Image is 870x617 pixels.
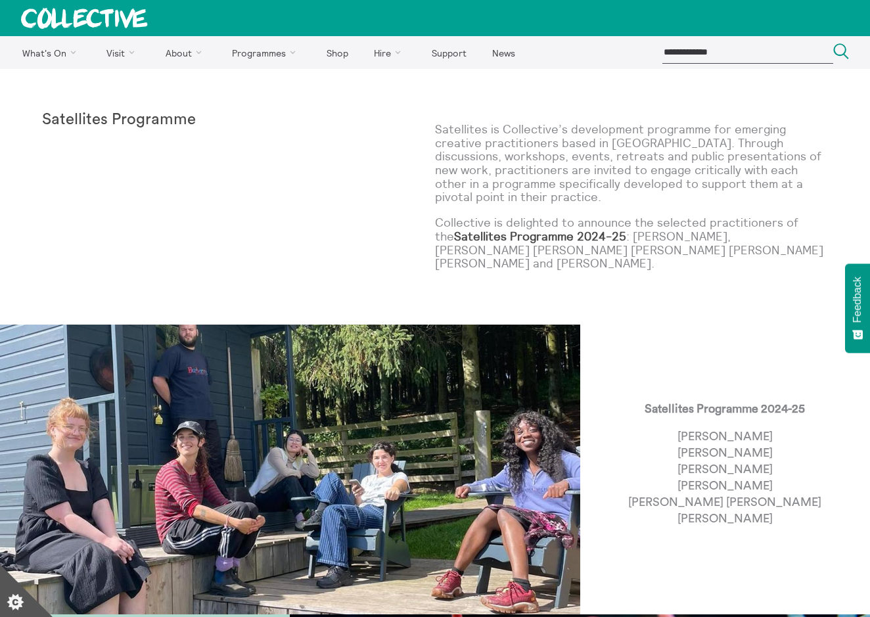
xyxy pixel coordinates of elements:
[852,277,863,323] span: Feedback
[315,36,359,69] a: Shop
[435,123,828,204] p: Satellites is Collective’s development programme for emerging creative practitioners based in [GE...
[628,428,821,528] p: [PERSON_NAME] [PERSON_NAME] [PERSON_NAME] [PERSON_NAME] [PERSON_NAME] [PERSON_NAME] [PERSON_NAME]
[11,36,93,69] a: What's On
[95,36,152,69] a: Visit
[154,36,218,69] a: About
[845,263,870,353] button: Feedback - Show survey
[221,36,313,69] a: Programmes
[435,216,828,271] p: Collective is delighted to announce the selected practitioners of the : [PERSON_NAME], [PERSON_NA...
[363,36,418,69] a: Hire
[42,112,196,127] strong: Satellites Programme
[480,36,526,69] a: News
[454,229,626,244] strong: Satellites Programme 2024-25
[645,403,805,415] strong: Satellites Programme 2024-25
[420,36,478,69] a: Support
